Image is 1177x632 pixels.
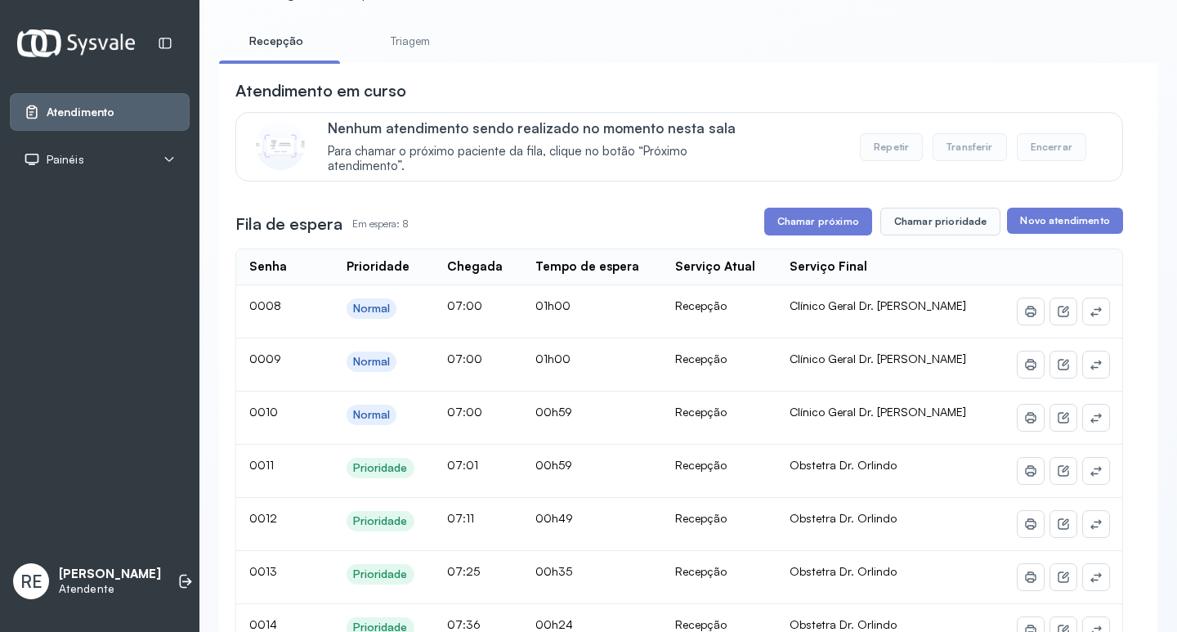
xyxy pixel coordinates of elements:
span: 07:00 [447,352,482,365]
div: Serviço Final [790,259,867,275]
button: Repetir [860,133,923,161]
div: Recepção [675,564,763,579]
span: 01h00 [535,352,571,365]
span: Obstetra Dr. Orlindo [790,458,897,472]
div: Recepção [675,617,763,632]
a: Recepção [219,28,333,55]
span: Clínico Geral Dr. [PERSON_NAME] [790,352,966,365]
button: Novo atendimento [1007,208,1122,234]
div: Recepção [675,298,763,313]
span: Clínico Geral Dr. [PERSON_NAME] [790,298,966,312]
span: Clínico Geral Dr. [PERSON_NAME] [790,405,966,419]
span: 0009 [249,352,281,365]
span: 07:36 [447,617,481,631]
div: Recepção [675,405,763,419]
div: Normal [353,302,391,316]
span: Atendimento [47,105,114,119]
span: Obstetra Dr. Orlindo [790,511,897,525]
img: Imagem de CalloutCard [256,121,305,170]
h3: Atendimento em curso [235,79,406,102]
span: 0011 [249,458,274,472]
img: Logotipo do estabelecimento [17,29,135,56]
span: Para chamar o próximo paciente da fila, clique no botão “Próximo atendimento”. [328,144,760,175]
a: Atendimento [24,104,176,120]
span: 0010 [249,405,278,419]
div: Chegada [447,259,503,275]
span: 00h59 [535,405,572,419]
div: Recepção [675,458,763,473]
span: 07:00 [447,298,482,312]
span: Obstetra Dr. Orlindo [790,564,897,578]
span: 00h49 [535,511,573,525]
div: Prioridade [347,259,409,275]
span: 0014 [249,617,277,631]
div: Senha [249,259,287,275]
button: Transferir [933,133,1007,161]
span: 00h35 [535,564,572,578]
p: Em espera: 8 [352,213,409,235]
span: 0012 [249,511,277,525]
span: 01h00 [535,298,571,312]
p: Atendente [59,582,161,596]
span: 07:00 [447,405,482,419]
button: Chamar prioridade [880,208,1001,235]
h3: Fila de espera [235,213,342,235]
div: Normal [353,408,391,422]
div: Prioridade [353,514,408,528]
span: Obstetra Dr. Orlindo [790,617,897,631]
p: Nenhum atendimento sendo realizado no momento nesta sala [328,119,760,137]
p: [PERSON_NAME] [59,567,161,582]
a: Triagem [353,28,468,55]
div: Normal [353,355,391,369]
span: 0013 [249,564,277,578]
span: 07:11 [447,511,474,525]
span: 00h59 [535,458,572,472]
button: Encerrar [1017,133,1086,161]
button: Chamar próximo [764,208,872,235]
div: Recepção [675,511,763,526]
div: Prioridade [353,461,408,475]
div: Recepção [675,352,763,366]
span: 00h24 [535,617,573,631]
span: Painéis [47,153,84,167]
div: Prioridade [353,567,408,581]
span: 07:25 [447,564,480,578]
span: 0008 [249,298,281,312]
span: 07:01 [447,458,478,472]
div: Serviço Atual [675,259,755,275]
div: Tempo de espera [535,259,639,275]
